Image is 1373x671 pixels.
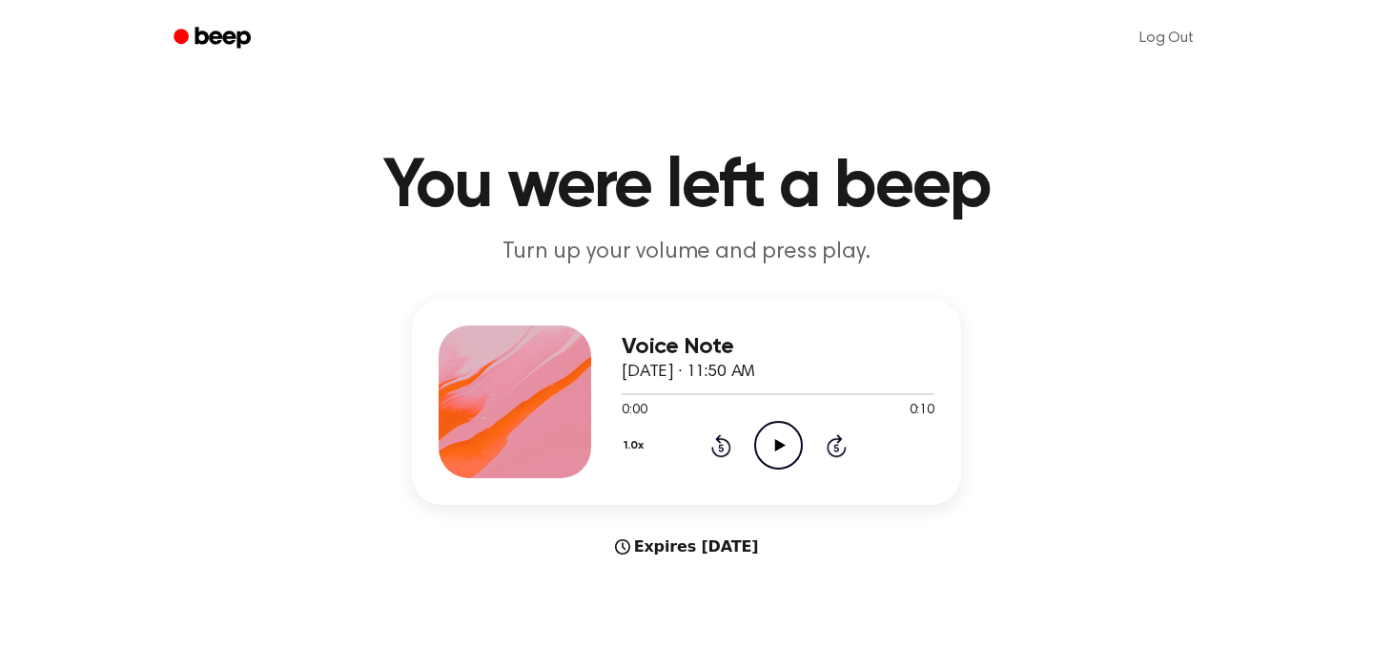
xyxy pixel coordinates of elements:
[622,401,646,421] span: 0:00
[1120,15,1213,61] a: Log Out
[622,334,934,360] h3: Voice Note
[910,401,934,421] span: 0:10
[412,535,961,558] div: Expires [DATE]
[622,430,650,462] button: 1.0x
[198,153,1175,221] h1: You were left a beep
[622,364,755,381] span: [DATE] · 11:50 AM
[160,20,268,57] a: Beep
[320,237,1053,268] p: Turn up your volume and press play.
